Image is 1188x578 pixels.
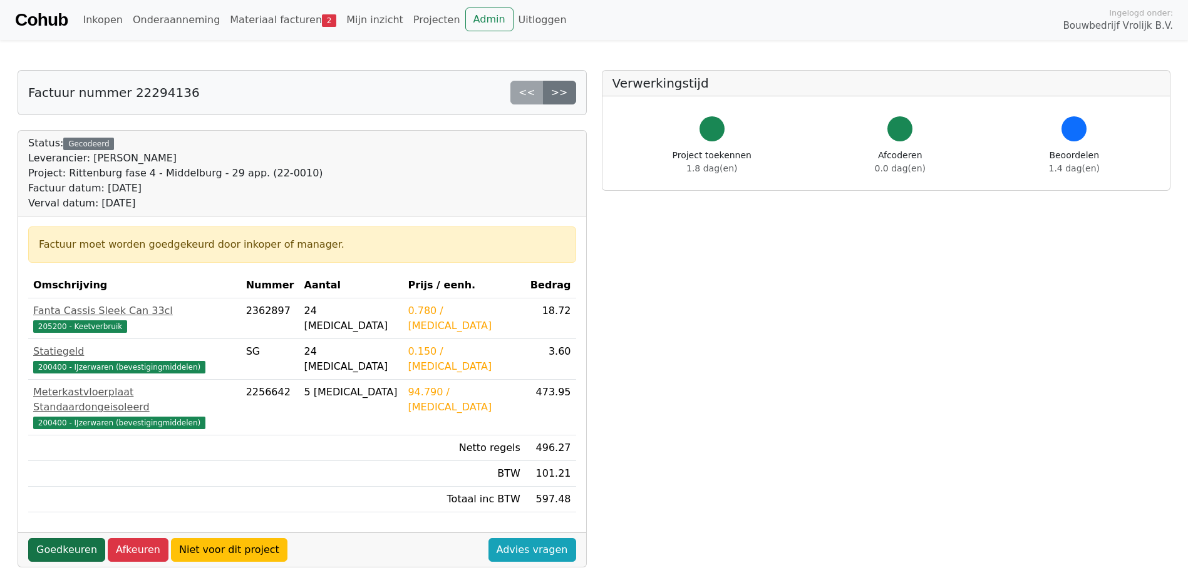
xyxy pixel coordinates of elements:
span: 200400 - IJzerwaren (bevestigingmiddelen) [33,361,205,373]
td: 496.27 [525,435,576,461]
div: 0.780 / [MEDICAL_DATA] [408,303,520,333]
a: >> [543,81,576,104]
td: SG [241,339,299,380]
span: 200400 - IJzerwaren (bevestigingmiddelen) [33,417,205,429]
div: Status: [28,136,323,211]
span: 0.0 dag(en) [875,163,926,173]
th: Aantal [299,273,403,298]
div: 0.150 / [MEDICAL_DATA] [408,344,520,374]
td: 473.95 [525,380,576,435]
th: Bedrag [525,273,576,298]
span: Ingelogd onder: [1109,7,1173,19]
div: Factuur moet worden goedgekeurd door inkoper of manager. [39,237,566,252]
th: Omschrijving [28,273,241,298]
div: Gecodeerd [63,138,114,150]
div: 24 [MEDICAL_DATA] [304,344,398,374]
span: 205200 - Keetverbruik [33,320,127,333]
div: 5 [MEDICAL_DATA] [304,385,398,400]
td: 2256642 [241,380,299,435]
a: Statiegeld200400 - IJzerwaren (bevestigingmiddelen) [33,344,236,374]
a: Admin [465,8,514,31]
td: 3.60 [525,339,576,380]
a: Mijn inzicht [341,8,408,33]
div: Factuur datum: [DATE] [28,181,323,196]
span: 2 [322,14,336,27]
td: Netto regels [403,435,525,461]
div: Statiegeld [33,344,236,359]
div: 94.790 / [MEDICAL_DATA] [408,385,520,415]
span: 1.8 dag(en) [686,163,737,173]
span: 1.4 dag(en) [1049,163,1100,173]
div: 24 [MEDICAL_DATA] [304,303,398,333]
a: Projecten [408,8,465,33]
a: Materiaal facturen2 [225,8,341,33]
th: Prijs / eenh. [403,273,525,298]
div: Fanta Cassis Sleek Can 33cl [33,303,236,318]
td: 18.72 [525,298,576,339]
td: BTW [403,461,525,487]
a: Fanta Cassis Sleek Can 33cl205200 - Keetverbruik [33,303,236,333]
a: Niet voor dit project [171,538,287,562]
div: Afcoderen [875,149,926,175]
a: Goedkeuren [28,538,105,562]
div: Project: Rittenburg fase 4 - Middelburg - 29 app. (22-0010) [28,166,323,181]
div: Meterkastvloerplaat Standaardongeisoleerd [33,385,236,415]
h5: Verwerkingstijd [612,76,1160,91]
td: 597.48 [525,487,576,512]
div: Project toekennen [673,149,752,175]
a: Afkeuren [108,538,168,562]
th: Nummer [241,273,299,298]
a: Cohub [15,5,68,35]
td: 101.21 [525,461,576,487]
div: Leverancier: [PERSON_NAME] [28,151,323,166]
span: Bouwbedrijf Vrolijk B.V. [1063,19,1173,33]
a: Uitloggen [514,8,572,33]
a: Inkopen [78,8,127,33]
td: 2362897 [241,298,299,339]
div: Verval datum: [DATE] [28,196,323,211]
td: Totaal inc BTW [403,487,525,512]
a: Meterkastvloerplaat Standaardongeisoleerd200400 - IJzerwaren (bevestigingmiddelen) [33,385,236,430]
h5: Factuur nummer 22294136 [28,85,200,100]
div: Beoordelen [1049,149,1100,175]
a: Onderaanneming [128,8,225,33]
a: Advies vragen [488,538,576,562]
